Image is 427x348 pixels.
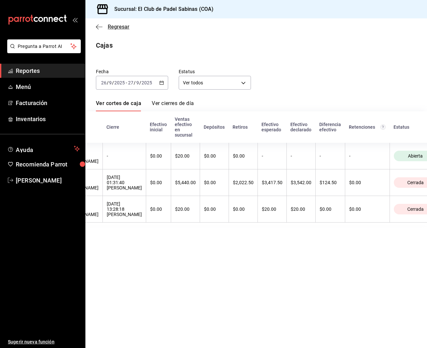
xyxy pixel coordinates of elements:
div: Efectivo esperado [261,122,282,132]
span: / [139,80,141,85]
div: - [320,153,341,159]
div: Cajas [96,40,113,50]
div: $0.00 [204,180,225,185]
div: Retiros [233,124,254,130]
span: Cerrada [405,207,426,212]
span: / [112,80,114,85]
div: Depósitos [204,124,225,130]
span: Regresar [108,24,129,30]
span: Pregunta a Parrot AI [18,43,71,50]
div: $0.00 [150,153,167,159]
h3: Sucursal: El Club de Padel Sabinas (COA) [109,5,213,13]
div: $20.00 [175,153,196,159]
input: ---- [114,80,125,85]
div: Cierre [106,124,142,130]
a: Pregunta a Parrot AI [5,48,81,54]
div: navigation tabs [96,100,194,111]
div: Efectivo declarado [290,122,311,132]
div: $20.00 [262,207,282,212]
div: - [107,153,142,159]
div: $3,542.00 [291,180,311,185]
div: Ventas efectivo en sucursal [175,117,196,138]
div: $0.00 [150,207,167,212]
div: [DATE] 13:28:18 [PERSON_NAME] [107,201,142,217]
span: / [107,80,109,85]
div: $5,440.00 [175,180,196,185]
div: Ver todos [179,76,251,90]
label: Fecha [96,69,168,74]
div: Diferencia efectivo [319,122,341,132]
span: Facturación [16,98,80,107]
span: Cerrada [405,180,426,185]
span: [PERSON_NAME] [16,176,80,185]
button: open_drawer_menu [72,17,78,22]
div: [DATE] 01:31:40 [PERSON_NAME] [107,175,142,190]
div: - [262,153,282,159]
span: Abierta [405,153,425,159]
div: $20.00 [175,207,196,212]
span: Inventarios [16,115,80,123]
span: / [134,80,136,85]
div: $0.00 [233,207,254,212]
div: $124.50 [320,180,341,185]
div: $0.00 [349,207,386,212]
div: $0.00 [204,153,225,159]
span: Recomienda Parrot [16,160,80,169]
div: $0.00 [349,180,386,185]
input: -- [136,80,139,85]
span: Reportes [16,66,80,75]
div: $2,022.50 [233,180,254,185]
div: - [291,153,311,159]
input: -- [128,80,134,85]
a: Ver cortes de caja [96,100,141,111]
div: - [349,153,386,159]
div: $0.00 [204,207,225,212]
div: $0.00 [320,207,341,212]
button: Pregunta a Parrot AI [7,39,81,53]
input: -- [101,80,107,85]
div: Retenciones [349,124,386,130]
button: Regresar [96,24,129,30]
span: Sugerir nueva función [8,338,80,345]
div: $20.00 [291,207,311,212]
a: Ver cierres de día [152,100,194,111]
span: Ayuda [16,145,71,153]
svg: Total de retenciones de propinas registradas [380,124,386,130]
div: $0.00 [233,153,254,159]
div: $3,417.50 [262,180,282,185]
div: $0.00 [150,180,167,185]
span: - [126,80,127,85]
label: Estatus [179,69,251,74]
div: Efectivo inicial [150,122,167,132]
input: -- [109,80,112,85]
input: ---- [141,80,152,85]
span: Menú [16,82,80,91]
